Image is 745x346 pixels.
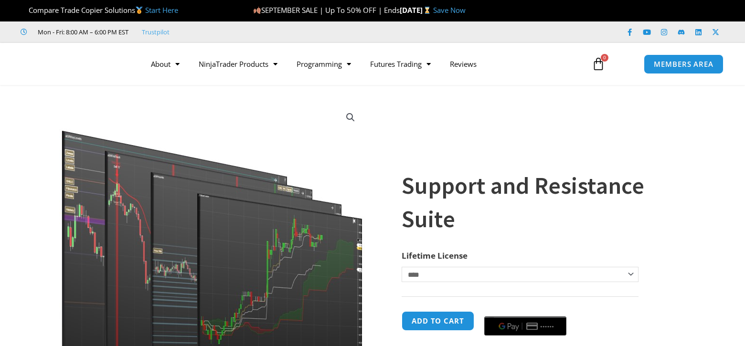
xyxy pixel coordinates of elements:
[342,109,359,126] a: View full-screen image gallery
[601,54,608,62] span: 0
[189,53,287,75] a: NinjaTrader Products
[424,7,431,14] img: ⌛
[402,169,681,236] h1: Support and Resistance Suite
[402,250,468,261] label: Lifetime License
[21,7,28,14] img: 🏆
[21,5,178,15] span: Compare Trade Copier Solutions
[136,7,143,14] img: 🥇
[141,53,189,75] a: About
[644,54,724,74] a: MEMBERS AREA
[440,53,486,75] a: Reviews
[402,311,474,331] button: Add to cart
[577,50,619,78] a: 0
[22,47,125,81] img: LogoAI | Affordable Indicators – NinjaTrader
[654,61,713,68] span: MEMBERS AREA
[145,5,178,15] a: Start Here
[433,5,466,15] a: Save Now
[287,53,361,75] a: Programming
[253,5,400,15] span: SEPTEMBER SALE | Up To 50% OFF | Ends
[402,287,416,294] a: Clear options
[254,7,261,14] img: 🍂
[361,53,440,75] a: Futures Trading
[400,5,433,15] strong: [DATE]
[541,323,555,330] text: ••••••
[141,53,581,75] nav: Menu
[142,26,170,38] a: Trustpilot
[482,310,568,311] iframe: Secure payment input frame
[35,26,128,38] span: Mon - Fri: 8:00 AM – 6:00 PM EST
[484,316,566,336] button: Buy with GPay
